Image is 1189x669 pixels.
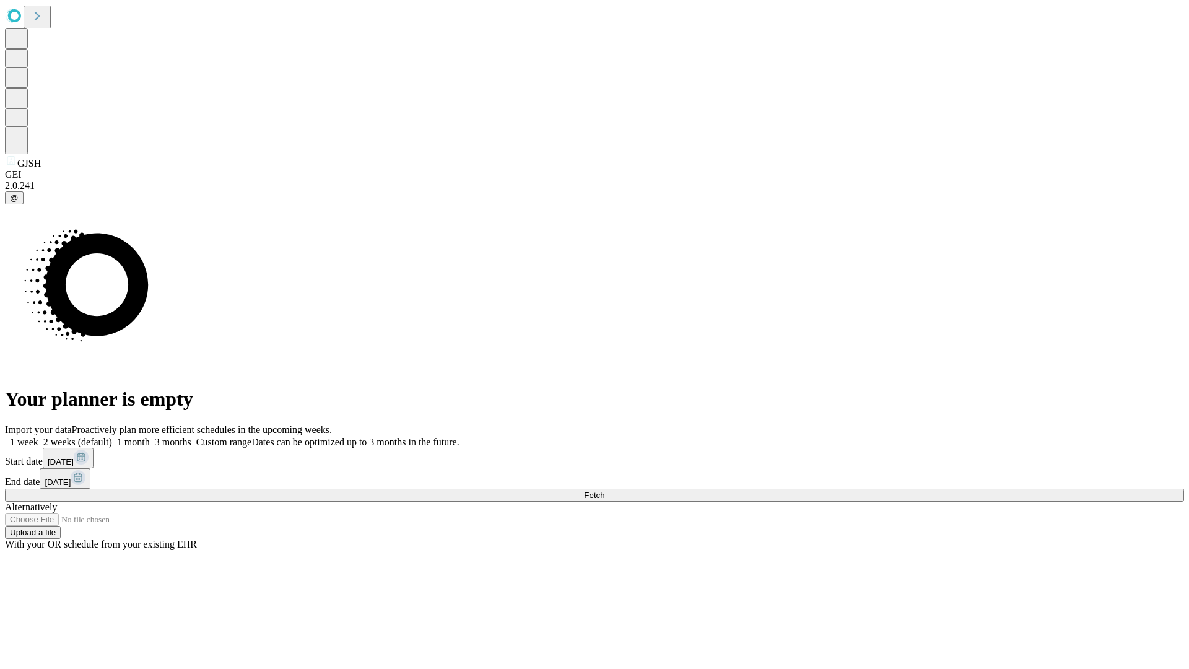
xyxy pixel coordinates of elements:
button: Upload a file [5,526,61,539]
span: 3 months [155,437,191,447]
div: End date [5,468,1184,489]
span: Fetch [584,491,604,500]
button: [DATE] [43,448,94,468]
span: 2 weeks (default) [43,437,112,447]
span: Alternatively [5,502,57,512]
span: [DATE] [48,457,74,466]
span: Custom range [196,437,251,447]
span: Proactively plan more efficient schedules in the upcoming weeks. [72,424,332,435]
span: Dates can be optimized up to 3 months in the future. [251,437,459,447]
span: Import your data [5,424,72,435]
h1: Your planner is empty [5,388,1184,411]
span: 1 week [10,437,38,447]
span: 1 month [117,437,150,447]
span: @ [10,193,19,203]
button: @ [5,191,24,204]
button: Fetch [5,489,1184,502]
div: Start date [5,448,1184,468]
span: With your OR schedule from your existing EHR [5,539,197,549]
span: [DATE] [45,478,71,487]
div: 2.0.241 [5,180,1184,191]
div: GEI [5,169,1184,180]
span: GJSH [17,158,41,168]
button: [DATE] [40,468,90,489]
